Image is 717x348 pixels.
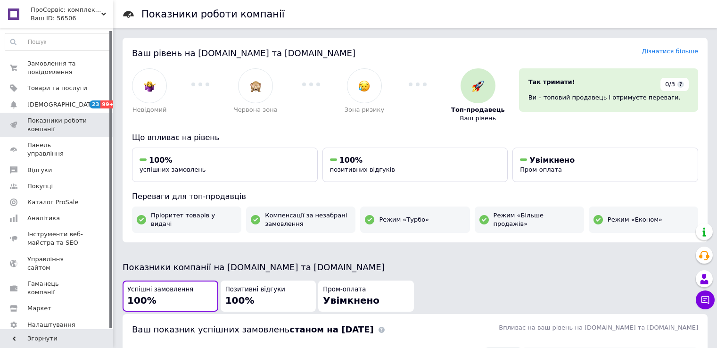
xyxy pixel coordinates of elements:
[27,280,87,297] span: Гаманець компанії
[27,166,52,174] span: Відгуки
[27,116,87,133] span: Показники роботи компанії
[234,106,278,114] span: Червона зона
[149,156,172,165] span: 100%
[608,215,662,224] span: Режим «Економ»
[27,255,87,272] span: Управління сайтом
[323,295,379,306] span: Увімкнено
[132,106,167,114] span: Невідомий
[379,215,429,224] span: Режим «Турбо»
[132,148,318,182] button: 100%успішних замовлень
[27,182,53,191] span: Покупці
[27,198,78,207] span: Каталог ProSale
[225,295,255,306] span: 100%
[225,285,285,294] span: Позитивні відгуки
[520,166,562,173] span: Пром-оплата
[144,80,156,92] img: :woman-shrugging:
[27,214,60,223] span: Аналітика
[696,290,715,309] button: Чат з покупцем
[151,211,237,228] span: Пріоритет товарів у видачі
[345,106,385,114] span: Зона ризику
[289,324,373,334] b: станом на [DATE]
[528,78,575,85] span: Так тримати!
[330,166,395,173] span: позитивних відгуків
[322,148,508,182] button: 100%позитивних відгуків
[358,80,370,92] img: :disappointed_relieved:
[132,324,374,334] span: Ваш показник успішних замовлень
[318,281,414,312] button: Пром-оплатаУвімкнено
[323,285,366,294] span: Пром-оплата
[140,166,206,173] span: успішних замовлень
[27,230,87,247] span: Інструменти веб-майстра та SEO
[460,114,496,123] span: Ваш рівень
[265,211,351,228] span: Компенсації за незабрані замовлення
[90,100,100,108] span: 23
[512,148,698,182] button: УвімкненоПром-оплата
[100,100,116,108] span: 99+
[123,262,385,272] span: Показники компанії на [DOMAIN_NAME] та [DOMAIN_NAME]
[27,304,51,313] span: Маркет
[250,80,262,92] img: :see_no_evil:
[339,156,363,165] span: 100%
[529,156,575,165] span: Увімкнено
[27,141,87,158] span: Панель управління
[499,324,698,331] span: Впливає на ваш рівень на [DOMAIN_NAME] та [DOMAIN_NAME]
[31,14,113,23] div: Ваш ID: 56506
[677,81,684,88] span: ?
[132,133,219,142] span: Що впливає на рівень
[451,106,505,114] span: Топ-продавець
[27,100,97,109] span: [DEMOGRAPHIC_DATA]
[660,78,689,91] div: 0/3
[123,281,218,312] button: Успішні замовлення100%
[127,285,193,294] span: Успішні замовлення
[31,6,101,14] span: ПроСервіс: комплектуючі для пральних машин та побутової техніки
[27,321,75,329] span: Налаштування
[132,48,355,58] span: Ваш рівень на [DOMAIN_NAME] та [DOMAIN_NAME]
[127,295,157,306] span: 100%
[472,80,484,92] img: :rocket:
[27,59,87,76] span: Замовлення та повідомлення
[27,84,87,92] span: Товари та послуги
[5,33,111,50] input: Пошук
[132,192,246,201] span: Переваги для топ-продавців
[528,93,689,102] div: Ви – топовий продавець і отримуєте переваги.
[642,48,698,55] a: Дізнатися більше
[494,211,579,228] span: Режим «Більше продажів»
[141,8,285,20] h1: Показники роботи компанії
[221,281,316,312] button: Позитивні відгуки100%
